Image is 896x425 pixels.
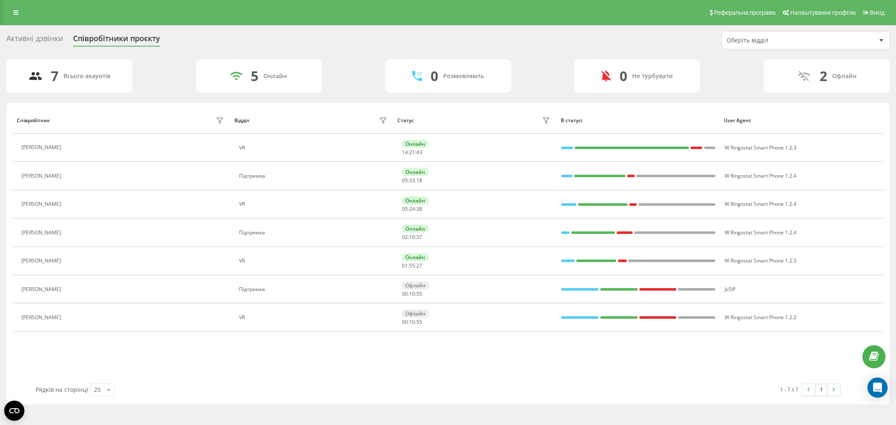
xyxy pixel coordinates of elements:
div: 7 [51,68,58,84]
span: Реферальна програма [714,9,776,16]
div: В статусі [561,118,716,123]
div: [PERSON_NAME] [21,315,63,320]
span: 55 [409,262,415,269]
span: 00 [402,318,408,325]
div: VR [239,201,389,207]
div: VR [239,145,389,151]
span: W Ringostat Smart Phone 1.2.4 [725,200,796,207]
span: 05 [402,205,408,212]
span: 05 [402,177,408,184]
div: Не турбувати [632,73,673,80]
span: W Ringostat Smart Phone 1.2.4 [725,229,796,236]
span: W Ringostat Smart Phone 1.2.2 [725,314,796,321]
span: 01 [402,262,408,269]
div: 2 [820,68,827,84]
div: Оберіть відділ [727,37,827,44]
div: [PERSON_NAME] [21,286,63,292]
div: [PERSON_NAME] [21,173,63,179]
div: Онлайн [402,225,428,233]
div: VR [239,258,389,264]
div: Онлайн [263,73,287,80]
div: Офлайн [402,310,429,317]
span: 33 [409,177,415,184]
div: Активні дзвінки [6,34,63,47]
span: 55 [416,290,422,297]
span: JsSIP [725,286,736,293]
span: 18 [416,177,422,184]
div: [PERSON_NAME] [21,230,63,236]
div: 0 [431,68,438,84]
div: Підтримка [239,173,389,179]
span: Вихід [870,9,885,16]
div: : : [402,178,422,184]
div: [PERSON_NAME] [21,258,63,264]
div: : : [402,263,422,269]
span: 10 [409,290,415,297]
div: Відділ [234,118,249,123]
div: Співробітники проєкту [73,34,160,47]
div: VR [239,315,389,320]
div: : : [402,150,422,155]
div: : : [402,291,422,297]
span: 10 [409,233,415,241]
span: W Ringostat Smart Phone 1.2.3 [725,257,796,264]
span: W Ringostat Smart Phone 1.2.3 [725,144,796,151]
span: 43 [416,149,422,156]
span: 02 [402,233,408,241]
span: 55 [416,318,422,325]
div: Офлайн [832,73,857,80]
div: 5 [251,68,258,84]
span: 21 [409,149,415,156]
div: Всього акаунтів [63,73,110,80]
div: Офлайн [402,281,429,289]
span: Рядків на сторінці [36,386,88,394]
span: 10 [409,318,415,325]
div: : : [402,234,422,240]
div: Підтримка [239,286,389,292]
span: 14 [402,149,408,156]
div: Open Intercom Messenger [867,378,888,398]
div: Розмовляють [443,73,484,80]
div: Статус [397,118,414,123]
div: Онлайн [402,197,428,205]
div: User Agent [724,118,879,123]
div: 1 - 7 з 7 [780,385,798,394]
a: 1 [815,384,828,396]
div: [PERSON_NAME] [21,201,63,207]
div: Підтримка [239,230,389,236]
div: Онлайн [402,253,428,261]
div: Онлайн [402,140,428,148]
div: [PERSON_NAME] [21,144,63,150]
div: Співробітник [17,118,50,123]
div: Онлайн [402,168,428,176]
div: 25 [94,386,101,394]
span: 38 [416,205,422,212]
span: 27 [416,262,422,269]
div: : : [402,319,422,325]
div: : : [402,206,422,212]
div: 0 [620,68,627,84]
span: W Ringostat Smart Phone 1.2.4 [725,172,796,179]
span: Налаштування профілю [790,9,856,16]
span: 37 [416,233,422,241]
span: 24 [409,205,415,212]
span: 00 [402,290,408,297]
button: Open CMP widget [4,401,24,421]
